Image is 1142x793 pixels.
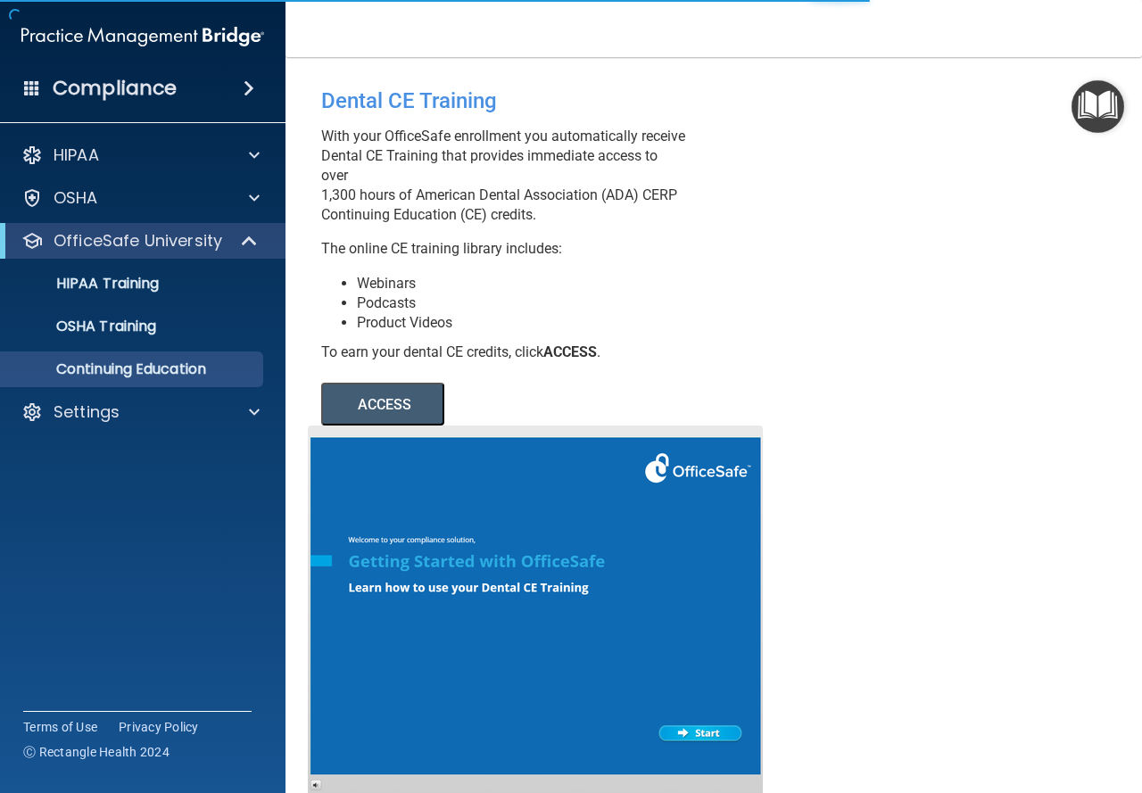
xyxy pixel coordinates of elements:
b: ACCESS [543,343,597,360]
p: Settings [54,401,120,423]
li: Webinars [357,274,687,293]
p: Continuing Education [12,360,255,378]
div: To earn your dental CE credits, click . [321,343,687,362]
a: Privacy Policy [119,718,199,736]
iframe: Drift Widget Chat Controller [833,666,1121,738]
a: ACCESS [321,399,809,412]
p: OSHA Training [12,318,156,335]
a: HIPAA [21,145,260,166]
p: OfficeSafe University [54,230,222,252]
p: HIPAA Training [12,275,159,293]
li: Podcasts [357,293,687,313]
a: Terms of Use [23,718,97,736]
p: The online CE training library includes: [321,239,687,259]
button: ACCESS [321,383,444,425]
a: OSHA [21,187,260,209]
button: Open Resource Center [1072,80,1124,133]
p: With your OfficeSafe enrollment you automatically receive Dental CE Training that provides immedi... [321,127,687,225]
a: Settings [21,401,260,423]
div: Dental CE Training [321,75,687,127]
img: PMB logo [21,19,264,54]
li: Product Videos [357,313,687,333]
a: OfficeSafe University [21,230,259,252]
p: OSHA [54,187,98,209]
h4: Compliance [53,76,177,101]
span: Ⓒ Rectangle Health 2024 [23,743,170,761]
p: HIPAA [54,145,99,166]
